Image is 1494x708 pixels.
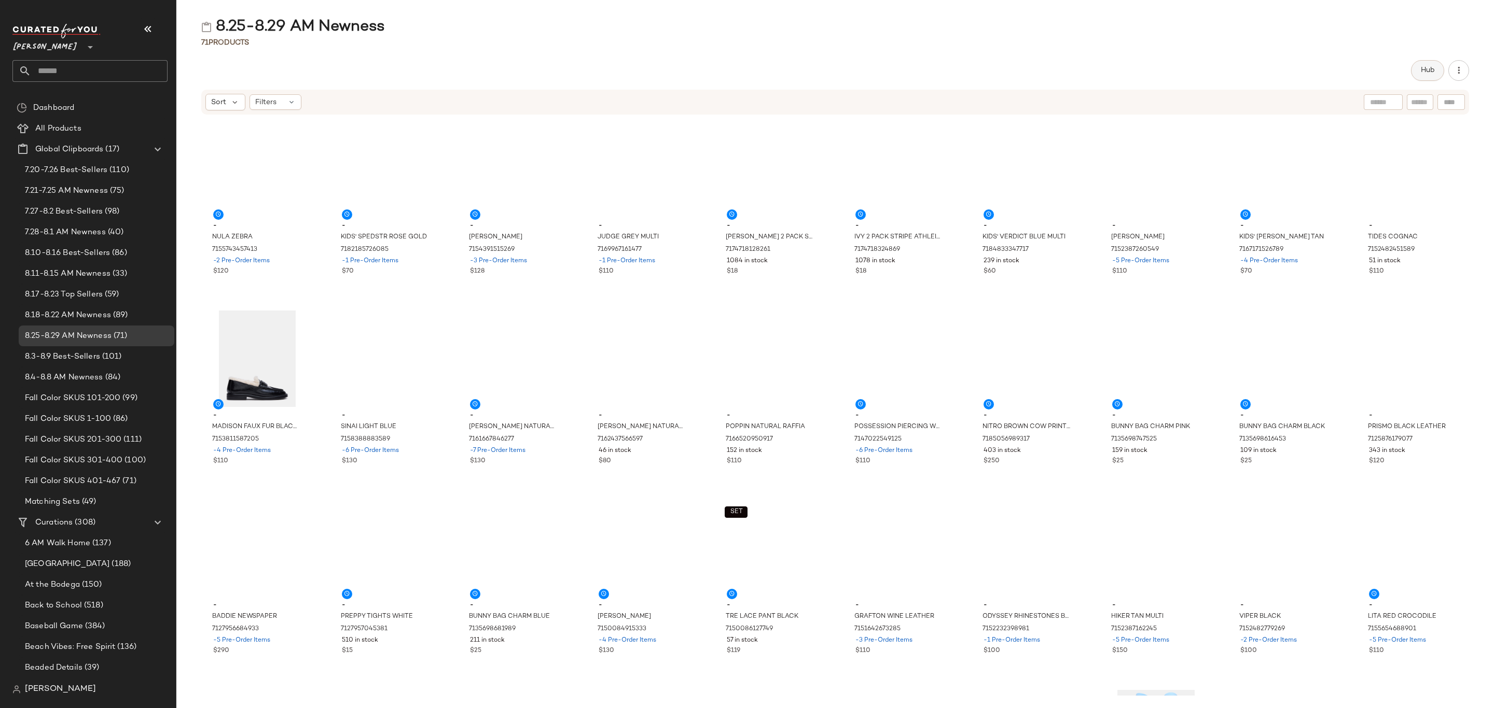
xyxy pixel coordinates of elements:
span: BADDIE NEWSPAPER [212,612,277,621]
span: $120 [213,267,229,276]
span: (40) [106,226,124,238]
span: (71) [120,475,136,487]
span: -1 Pre-Order Items [599,257,655,266]
span: (98) [103,206,120,218]
span: [PERSON_NAME] NATURAL SNAKE [469,422,557,432]
span: (89) [111,309,128,321]
span: KIDS' SPEDSTR ROSE GOLD [341,233,427,242]
span: 7.28-8.1 AM Newness [25,226,106,238]
span: 7155743457413 [212,245,257,254]
span: Fall Color SKUS 401-467 [25,475,120,487]
span: $290 [213,646,229,656]
span: 109 in stock [1240,446,1277,456]
span: (59) [103,289,119,301]
span: 159 in stock [1112,446,1147,456]
span: 7135698616453 [1239,435,1286,444]
span: - [470,221,558,231]
span: 7150086127749 [726,625,773,634]
span: -6 Pre-Order Items [855,446,912,456]
span: (100) [122,455,146,466]
span: $110 [1369,267,1384,276]
span: - [727,221,815,231]
span: 7127956684933 [212,625,259,634]
span: - [342,601,430,610]
span: ODYSSEY RHINESTONES BONE CROCODILE [983,612,1071,621]
span: BUNNY BAG CHARM PINK [1111,422,1190,432]
span: $60 [984,267,996,276]
span: SET [730,508,743,516]
span: IVY 2 PACK STRIPE ATHLEISURE SOCKS CHERRY [854,233,943,242]
img: cfy_white_logo.C9jOOHJF.svg [12,24,101,38]
span: $25 [1240,457,1252,466]
span: PRISMO BLACK LEATHER [1368,422,1446,432]
span: - [1240,601,1329,610]
span: (86) [110,247,127,259]
span: $110 [1112,267,1127,276]
span: 7135698747525 [1111,435,1157,444]
span: (308) [73,517,95,529]
span: KIDS' [PERSON_NAME] TAN [1239,233,1324,242]
span: -1 Pre-Order Items [984,636,1040,645]
span: Beaded Details [25,662,82,674]
span: $100 [1240,646,1257,656]
span: -5 Pre-Order Items [1369,636,1426,645]
span: Hub [1420,66,1435,75]
span: -2 Pre-Order Items [213,257,270,266]
span: $130 [599,646,614,656]
span: 7.20-7.26 Best-Sellers [25,164,107,176]
span: $119 [727,646,740,656]
span: 46 in stock [599,446,631,456]
span: 7125876179077 [1368,435,1413,444]
span: 7.27-8.2 Best-Sellers [25,206,103,218]
span: - [342,221,430,231]
span: 1084 in stock [727,257,768,266]
button: SET [725,506,748,518]
img: svg%3e [17,103,27,113]
span: KIDS' VERDICT BLUE MULTI [983,233,1066,242]
span: MADISON FAUX FUR BLACK LEATHER [212,422,300,432]
span: -5 Pre-Order Items [213,636,270,645]
span: [PERSON_NAME] [12,35,78,54]
span: (188) [109,558,131,570]
span: 7135698681989 [469,625,516,634]
span: -4 Pre-Order Items [1240,257,1298,266]
span: (110) [107,164,129,176]
span: 8.4-8.8 AM Newness [25,372,103,384]
span: 7127957045381 [341,625,388,634]
span: $150 [1112,646,1128,656]
span: 343 in stock [1369,446,1405,456]
span: 7174718324869 [854,245,900,254]
span: $80 [599,457,611,466]
span: 8.18-8.22 AM Newness [25,309,111,321]
span: 51 in stock [1369,257,1401,266]
span: Sort [211,97,226,108]
span: Fall Color SKUS 1-100 [25,413,111,425]
span: Fall Color SKUS 101-200 [25,392,120,404]
span: 7184833347717 [983,245,1029,254]
span: 8.11-8.15 AM Newness [25,268,110,280]
span: HIKER TAN MULTI [1111,612,1164,621]
span: 7152387260549 [1111,245,1159,254]
span: Fall Color SKUS 201-300 [25,434,121,446]
span: $70 [1240,267,1252,276]
span: 7155654688901 [1368,625,1416,634]
span: $250 [984,457,1000,466]
span: $128 [470,267,485,276]
span: Beach Vibes: Free Spirit [25,641,115,653]
span: - [599,221,687,231]
span: 8.17-8.23 Top Sellers [25,289,103,301]
span: NULA ZEBRA [212,233,253,242]
span: [PERSON_NAME] NATURAL SNAKE [598,422,686,432]
span: VIPER BLACK [1239,612,1281,621]
span: 7154391515269 [469,245,515,254]
span: -4 Pre-Order Items [599,636,656,645]
span: POPPIN NATURAL RAFFIA [726,422,805,432]
span: -4 Pre-Order Items [213,446,271,456]
span: Baseball Game [25,620,83,632]
span: Filters [255,97,276,108]
span: (71) [112,330,128,342]
span: [PERSON_NAME] [598,612,651,621]
span: -5 Pre-Order Items [1112,636,1169,645]
span: POSSESSION PIERCING WHITE [854,422,943,432]
span: 7152387162245 [1111,625,1157,634]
